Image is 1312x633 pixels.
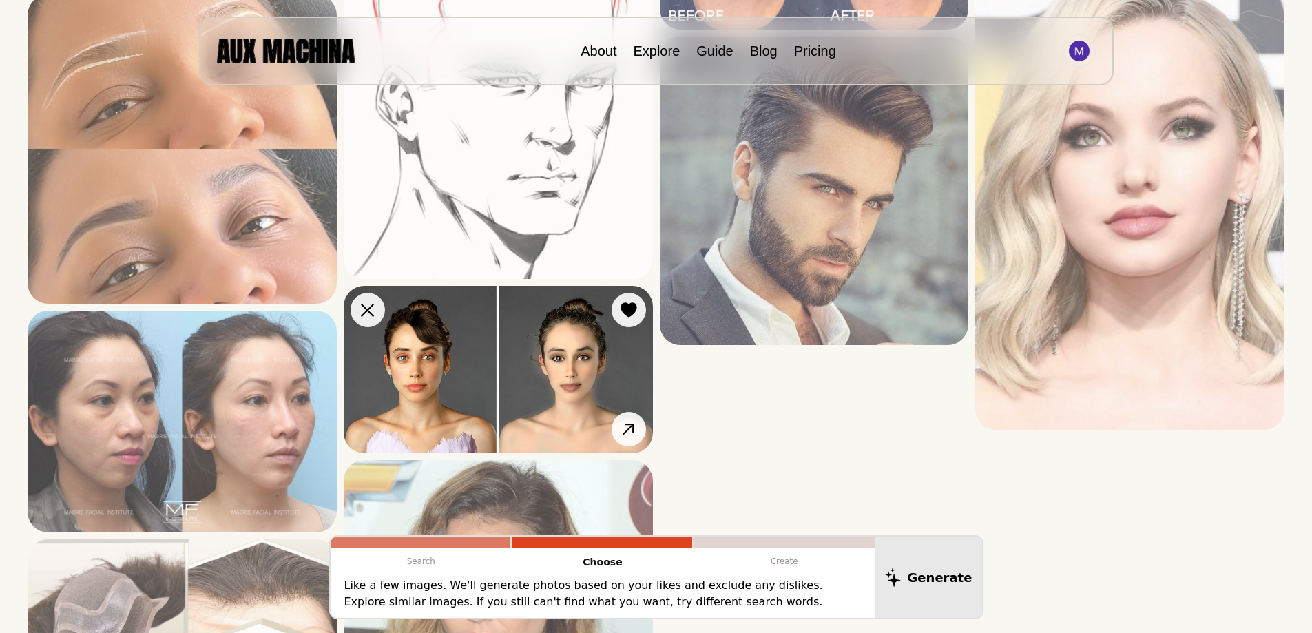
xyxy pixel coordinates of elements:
button: Generate [875,537,982,618]
p: Search [331,548,512,575]
p: Choose [512,548,694,577]
a: Guide [696,43,733,59]
p: Create [694,548,875,575]
a: Blog [750,43,778,59]
a: Explore [633,43,680,59]
img: AUX MACHINA [217,39,355,63]
img: Avatar [1069,41,1090,61]
p: Like a few images. We'll generate photos based on your likes and exclude any dislikes. Explore si... [344,577,862,610]
a: Pricing [794,43,836,59]
img: Search result [660,37,969,346]
img: Search result [344,286,653,453]
img: Search result [28,311,337,533]
a: About [581,43,616,59]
